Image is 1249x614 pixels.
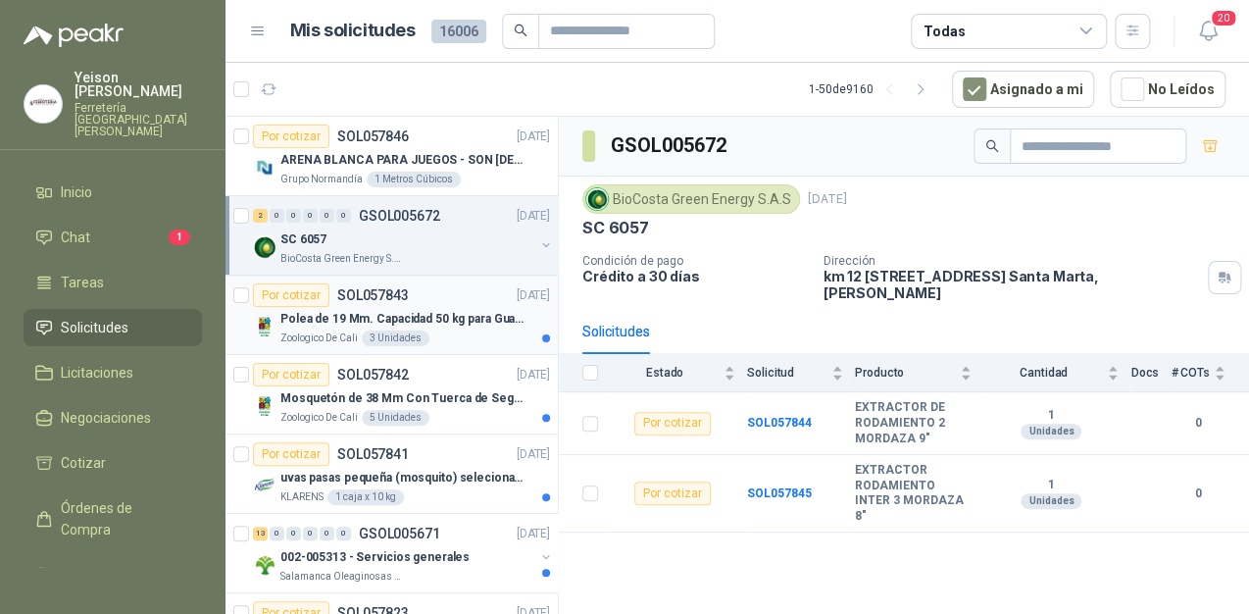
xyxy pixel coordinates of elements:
[24,264,202,301] a: Tareas
[253,553,276,577] img: Company Logo
[747,486,812,500] a: SOL057845
[337,447,409,461] p: SOL057841
[747,416,812,430] a: SOL057844
[280,230,326,249] p: SC 6057
[586,188,608,210] img: Company Logo
[610,354,747,392] th: Estado
[337,129,409,143] p: SOL057846
[75,71,202,98] p: Yeison [PERSON_NAME]
[61,497,183,540] span: Órdenes de Compra
[253,474,276,497] img: Company Logo
[517,207,550,226] p: [DATE]
[336,209,351,223] div: 0
[24,354,202,391] a: Licitaciones
[337,368,409,382] p: SOL057842
[24,556,202,593] a: Remisiones
[1110,71,1225,108] button: No Leídos
[336,527,351,540] div: 0
[270,527,284,540] div: 0
[855,366,956,380] span: Producto
[24,444,202,482] a: Cotizar
[514,24,527,37] span: search
[362,331,429,346] div: 3 Unidades
[320,209,334,223] div: 0
[855,463,972,524] b: EXTRACTOR RODAMIENTO INTER 3 MORDAZA 8"
[24,399,202,436] a: Negociaciones
[280,172,363,187] p: Grupo Normandía
[337,288,409,302] p: SOL057843
[280,569,404,585] p: Salamanca Oleaginosas SAS
[924,21,965,42] div: Todas
[61,452,106,474] span: Cotizar
[286,527,301,540] div: 0
[1130,354,1171,392] th: Docs
[582,218,649,238] p: SC 6057
[280,251,404,267] p: BioCosta Green Energy S.A.S
[983,366,1103,380] span: Cantidad
[983,408,1119,424] b: 1
[611,130,729,161] h3: GSOL005672
[225,276,558,355] a: Por cotizarSOL057843[DATE] Company LogoPolea de 19 Mm. Capacidad 50 kg para Guaya. Cable O [GEOGR...
[270,209,284,223] div: 0
[280,310,525,329] p: Polea de 19 Mm. Capacidad 50 kg para Guaya. Cable O [GEOGRAPHIC_DATA]
[61,272,104,293] span: Tareas
[24,174,202,211] a: Inicio
[253,209,268,223] div: 2
[290,17,416,45] h1: Mis solicitudes
[517,366,550,384] p: [DATE]
[359,527,440,540] p: GSOL005671
[253,522,554,585] a: 13 0 0 0 0 0 GSOL005671[DATE] Company Logo002-005313 - Servicios generalesSalamanca Oleaginosas SAS
[280,548,470,567] p: 002-005313 - Servicios generales
[225,117,558,196] a: Por cotizarSOL057846[DATE] Company LogoARENA BLANCA PARA JUEGOS - SON [DEMOGRAPHIC_DATA].31 METRO...
[61,407,151,429] span: Negociaciones
[952,71,1094,108] button: Asignado a mi
[824,268,1200,301] p: km 12 [STREET_ADDRESS] Santa Marta , [PERSON_NAME]
[169,230,190,245] span: 1
[280,410,358,426] p: Zoologico De Cali
[24,489,202,548] a: Órdenes de Compra
[320,527,334,540] div: 0
[855,400,972,446] b: EXTRACTOR DE RODAMIENTO 2 MORDAZA 9"
[225,435,558,514] a: Por cotizarSOL057841[DATE] Company Logouvas pasas pequeña (mosquito) selecionadaKLARENS1 caja x 1...
[253,283,329,307] div: Por cotizar
[253,315,276,338] img: Company Logo
[253,235,276,259] img: Company Logo
[303,527,318,540] div: 0
[634,412,711,435] div: Por cotizar
[1171,485,1225,503] b: 0
[582,254,808,268] p: Condición de pago
[517,525,550,543] p: [DATE]
[61,181,92,203] span: Inicio
[61,317,128,338] span: Solicitudes
[24,24,124,47] img: Logo peakr
[61,227,90,248] span: Chat
[808,190,847,209] p: [DATE]
[747,354,855,392] th: Solicitud
[582,184,800,214] div: BioCosta Green Energy S.A.S
[1021,493,1081,509] div: Unidades
[280,151,525,170] p: ARENA BLANCA PARA JUEGOS - SON [DEMOGRAPHIC_DATA].31 METROS CUBICOS
[303,209,318,223] div: 0
[367,172,461,187] div: 1 Metros Cúbicos
[327,489,404,505] div: 1 caja x 10 kg
[24,309,202,346] a: Solicitudes
[517,128,550,146] p: [DATE]
[855,354,983,392] th: Producto
[280,331,358,346] p: Zoologico De Cali
[582,321,650,342] div: Solicitudes
[809,74,936,105] div: 1 - 50 de 9160
[24,219,202,256] a: Chat1
[610,366,720,380] span: Estado
[582,268,808,284] p: Crédito a 30 días
[1171,414,1225,433] b: 0
[280,489,324,505] p: KLARENS
[634,482,711,505] div: Por cotizar
[1171,354,1249,392] th: # COTs
[253,156,276,179] img: Company Logo
[1021,424,1081,439] div: Unidades
[225,355,558,435] a: Por cotizarSOL057842[DATE] Company LogoMosquetón de 38 Mm Con Tuerca de Seguridad. Carga 100 kgZo...
[253,125,329,148] div: Por cotizar
[61,564,133,586] span: Remisiones
[75,102,202,137] p: Ferretería [GEOGRAPHIC_DATA][PERSON_NAME]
